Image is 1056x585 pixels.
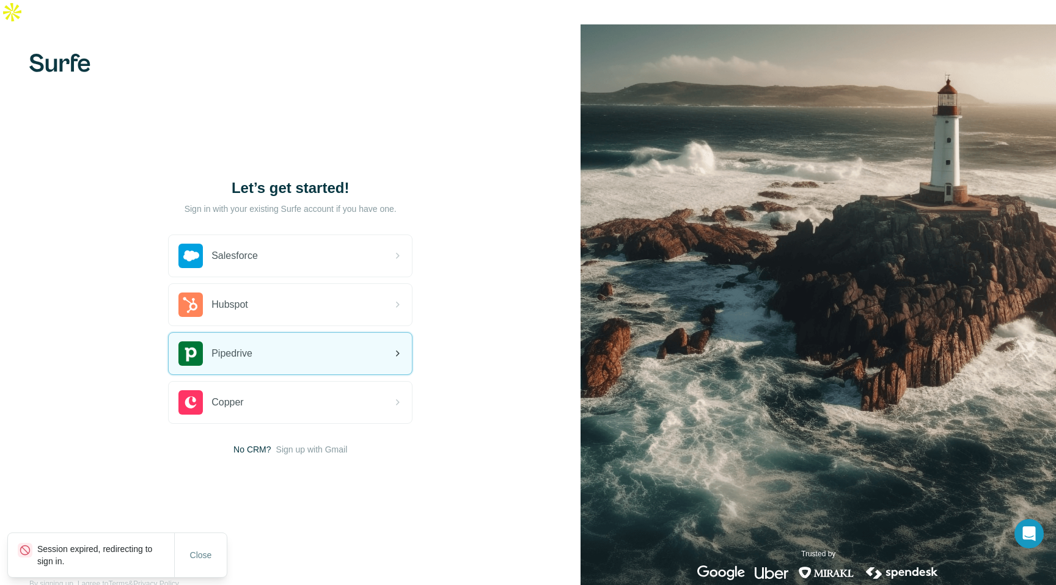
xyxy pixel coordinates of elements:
[755,565,788,580] img: uber's logo
[697,565,745,580] img: google's logo
[178,244,203,268] img: salesforce's logo
[190,549,212,561] span: Close
[801,548,835,559] p: Trusted by
[185,203,397,215] p: Sign in with your existing Surfe account if you have one.
[1014,519,1044,548] div: Open Intercom Messenger
[211,395,243,410] span: Copper
[864,565,940,580] img: spendesk's logo
[29,54,90,72] img: Surfe's logo
[182,544,221,566] button: Close
[37,543,174,567] p: Session expired, redirecting to sign in.
[276,443,348,456] button: Sign up with Gmail
[211,297,248,312] span: Hubspot
[178,390,203,415] img: copper's logo
[798,565,854,580] img: mirakl's logo
[211,346,252,361] span: Pipedrive
[211,249,258,263] span: Salesforce
[168,178,413,198] h1: Let’s get started!
[233,443,271,456] span: No CRM?
[178,341,203,366] img: pipedrive's logo
[178,292,203,317] img: hubspot's logo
